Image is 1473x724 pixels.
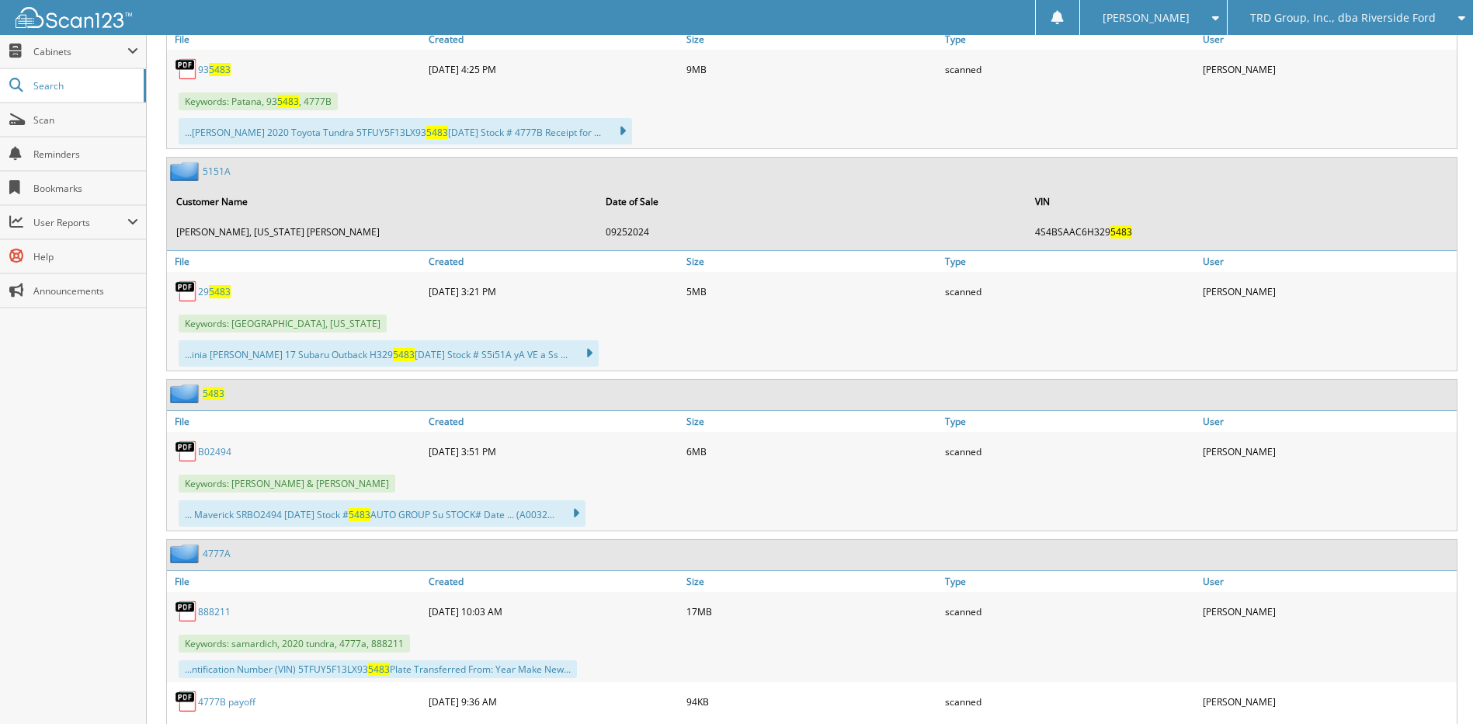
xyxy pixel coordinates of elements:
[277,95,299,108] span: 5483
[426,126,448,139] span: 5483
[203,387,224,400] a: 5483
[198,285,231,298] a: 295483
[203,547,231,560] a: 4777A
[33,250,138,263] span: Help
[368,663,390,676] span: 5483
[425,29,683,50] a: Created
[198,695,255,708] a: 4777B payoff
[179,500,585,527] div: ... Maverick SRBO2494 [DATE] Stock # AUTO GROUP Su STOCK# Date ... (A0032...
[170,384,203,403] img: folder2.png
[179,635,410,653] span: Keywords: samardich, 2020 tundra, 4777a, 888211
[167,251,425,272] a: File
[683,571,940,592] a: Size
[683,436,940,467] div: 6MB
[425,411,683,432] a: Created
[683,596,940,627] div: 17MB
[1199,251,1457,272] a: User
[941,54,1199,85] div: scanned
[941,571,1199,592] a: Type
[33,79,136,92] span: Search
[179,92,338,110] span: Keywords: Patana, 93 , 4777B
[175,600,198,623] img: PDF.png
[941,276,1199,307] div: scanned
[1199,571,1457,592] a: User
[683,276,940,307] div: 5MB
[198,445,231,458] a: B02494
[33,45,127,58] span: Cabinets
[33,182,138,195] span: Bookmarks
[33,148,138,161] span: Reminders
[425,54,683,85] div: [DATE] 4:25 PM
[209,285,231,298] span: 5483
[33,113,138,127] span: Scan
[1103,13,1190,23] span: [PERSON_NAME]
[683,251,940,272] a: Size
[941,29,1199,50] a: Type
[209,63,231,76] span: 5483
[1199,54,1457,85] div: [PERSON_NAME]
[598,219,1026,245] td: 09252024
[1027,186,1455,218] th: VIN
[1250,13,1436,23] span: TRD Group, Inc., dba Riverside Ford
[683,686,940,717] div: 94KB
[1199,276,1457,307] div: [PERSON_NAME]
[1199,29,1457,50] a: User
[170,162,203,181] img: folder2.png
[1199,686,1457,717] div: [PERSON_NAME]
[349,508,370,521] span: 5483
[941,251,1199,272] a: Type
[941,596,1199,627] div: scanned
[425,571,683,592] a: Created
[33,284,138,298] span: Announcements
[1199,411,1457,432] a: User
[179,340,599,367] div: ...inia [PERSON_NAME] 17 Subaru Outback H329 [DATE] Stock # S5i51A yA VE a Ss ...
[175,690,198,713] img: PDF.png
[203,165,231,178] a: 5151A
[167,411,425,432] a: File
[198,605,231,618] a: 888211
[16,7,132,28] img: scan123-logo-white.svg
[168,186,596,218] th: Customer Name
[393,348,415,361] span: 5483
[179,315,387,332] span: Keywords: [GEOGRAPHIC_DATA], [US_STATE]
[941,436,1199,467] div: scanned
[1027,219,1455,245] td: 4S4BSAAC6H329
[175,440,198,463] img: PDF.png
[941,686,1199,717] div: scanned
[1199,436,1457,467] div: [PERSON_NAME]
[179,660,577,678] div: ...ntification Number (VIN) 5TFUY5F13LX93 Plate Transferred From: Year Make New...
[198,63,231,76] a: 935483
[175,57,198,81] img: PDF.png
[179,475,395,493] span: Keywords: [PERSON_NAME] & [PERSON_NAME]
[1199,596,1457,627] div: [PERSON_NAME]
[683,29,940,50] a: Size
[683,54,940,85] div: 9MB
[425,436,683,467] div: [DATE] 3:51 PM
[175,280,198,303] img: PDF.png
[170,544,203,563] img: folder2.png
[33,216,127,229] span: User Reports
[941,411,1199,432] a: Type
[1110,225,1132,238] span: 5483
[425,251,683,272] a: Created
[179,118,632,144] div: ...[PERSON_NAME] 2020 Toyota Tundra 5TFUY5F13LX93 [DATE] Stock # 4777B Receipt for ...
[683,411,940,432] a: Size
[167,571,425,592] a: File
[598,186,1026,218] th: Date of Sale
[425,276,683,307] div: [DATE] 3:21 PM
[167,29,425,50] a: File
[168,219,596,245] td: [PERSON_NAME], [US_STATE] [PERSON_NAME]
[1395,649,1473,724] iframe: Chat Widget
[425,596,683,627] div: [DATE] 10:03 AM
[425,686,683,717] div: [DATE] 9:36 AM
